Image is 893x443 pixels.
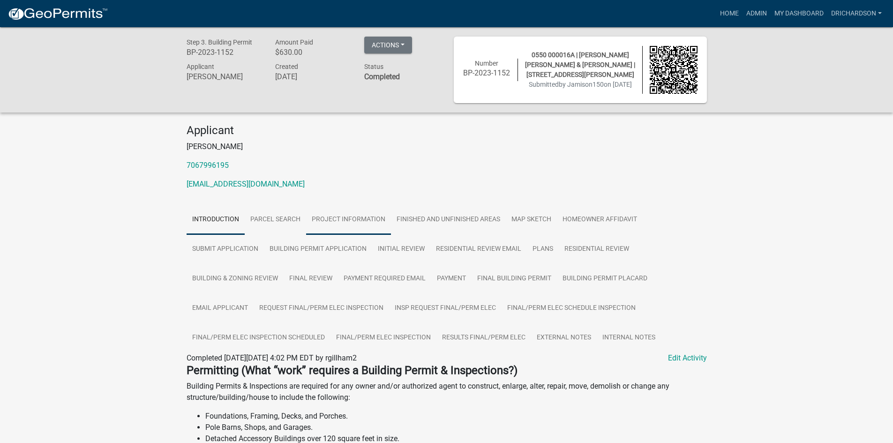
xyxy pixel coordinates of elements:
h6: BP-2023-1152 [187,48,262,57]
a: Residential Review [559,234,635,264]
a: Payment [431,264,472,294]
span: 0550 000016A | [PERSON_NAME] [PERSON_NAME] & [PERSON_NAME] | [STREET_ADDRESS][PERSON_NAME] [525,51,635,78]
a: Building & Zoning Review [187,264,284,294]
a: Building Permit Application [264,234,372,264]
p: [PERSON_NAME] [187,141,707,152]
a: External Notes [531,323,597,353]
span: Applicant [187,63,214,70]
a: Homeowner Affidavit [557,205,643,235]
a: Plans [527,234,559,264]
a: Email Applicant [187,293,254,323]
a: Building Permit Placard [557,264,653,294]
a: Edit Activity [668,353,707,364]
a: Submit Application [187,234,264,264]
img: QR code [650,46,698,94]
a: Final/Perm Elec Inspection Scheduled [187,323,330,353]
a: Request Final/Perm Elec Inspection [254,293,389,323]
a: Project Information [306,205,391,235]
strong: Permitting (What “work” requires a Building Permit & Inspections?) [187,364,518,377]
a: Residential Review Email [430,234,527,264]
a: Introduction [187,205,245,235]
a: Final Review [284,264,338,294]
h4: Applicant [187,124,707,137]
h6: $630.00 [275,48,350,57]
span: Amount Paid [275,38,313,46]
strong: Completed [364,72,400,81]
a: Home [716,5,743,23]
li: Foundations, Framing, Decks, and Porches. [205,411,707,422]
span: Submitted on [DATE] [529,81,632,88]
h6: [PERSON_NAME] [187,72,262,81]
p: Building Permits & Inspections are required for any owner and/or authorized agent to construct, e... [187,381,707,403]
a: My Dashboard [771,5,827,23]
span: Number [475,60,498,67]
a: Payment Required Email [338,264,431,294]
a: Final/Perm Elec Schedule Inspection [502,293,641,323]
a: Initial Review [372,234,430,264]
a: Parcel search [245,205,306,235]
a: Map Sketch [506,205,557,235]
a: Results Final/Perm Elec [436,323,531,353]
a: Internal Notes [597,323,661,353]
a: Finished and Unfinished Areas [391,205,506,235]
span: Created [275,63,298,70]
a: drichardson [827,5,885,23]
span: Completed [DATE][DATE] 4:02 PM EDT by rgillham2 [187,353,357,362]
span: Step 3. Building Permit [187,38,252,46]
h6: BP-2023-1152 [463,68,511,77]
span: Status [364,63,383,70]
a: Final Building Permit [472,264,557,294]
a: [EMAIL_ADDRESS][DOMAIN_NAME] [187,180,305,188]
li: Pole Barns, Shops, and Garages. [205,422,707,433]
a: Final/Perm Elec Inspection [330,323,436,353]
h6: [DATE] [275,72,350,81]
a: Admin [743,5,771,23]
span: by Jamison150 [559,81,604,88]
a: 7067996195 [187,161,229,170]
button: Actions [364,37,412,53]
a: Insp Request Final/Perm Elec [389,293,502,323]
